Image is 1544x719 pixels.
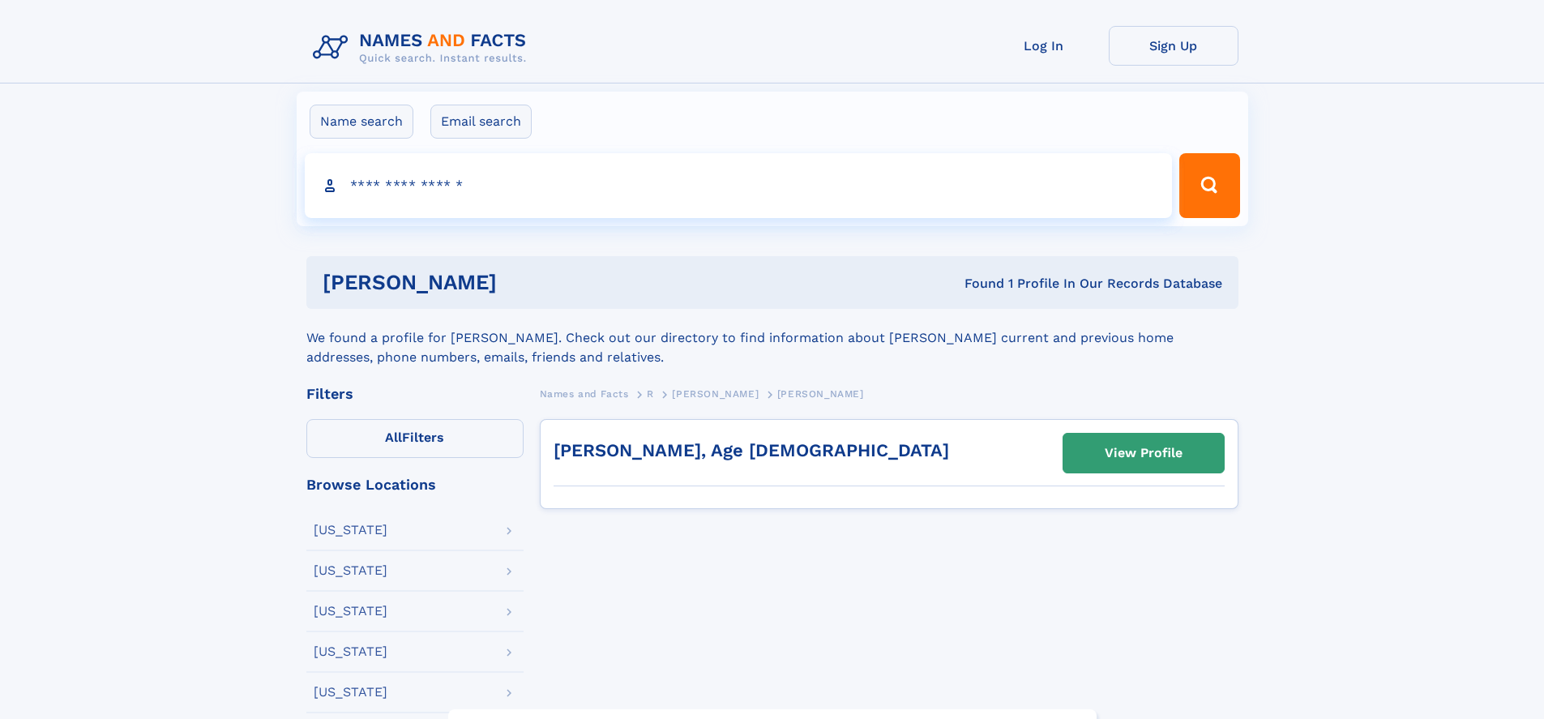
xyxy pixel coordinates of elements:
a: Names and Facts [540,383,629,404]
a: View Profile [1063,434,1224,473]
span: R [647,388,654,400]
label: Filters [306,419,524,458]
h1: [PERSON_NAME] [323,272,731,293]
label: Name search [310,105,413,139]
a: Sign Up [1109,26,1238,66]
button: Search Button [1179,153,1239,218]
div: [US_STATE] [314,686,387,699]
span: [PERSON_NAME] [672,388,759,400]
span: [PERSON_NAME] [777,388,864,400]
div: [US_STATE] [314,564,387,577]
a: Log In [979,26,1109,66]
div: View Profile [1105,434,1183,472]
div: Browse Locations [306,477,524,492]
input: search input [305,153,1173,218]
div: [US_STATE] [314,605,387,618]
span: All [385,430,402,445]
img: Logo Names and Facts [306,26,540,70]
label: Email search [430,105,532,139]
a: R [647,383,654,404]
a: [PERSON_NAME], Age [DEMOGRAPHIC_DATA] [554,440,949,460]
a: [PERSON_NAME] [672,383,759,404]
div: We found a profile for [PERSON_NAME]. Check out our directory to find information about [PERSON_N... [306,309,1238,367]
div: Filters [306,387,524,401]
div: Found 1 Profile In Our Records Database [730,275,1222,293]
div: [US_STATE] [314,645,387,658]
div: [US_STATE] [314,524,387,537]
